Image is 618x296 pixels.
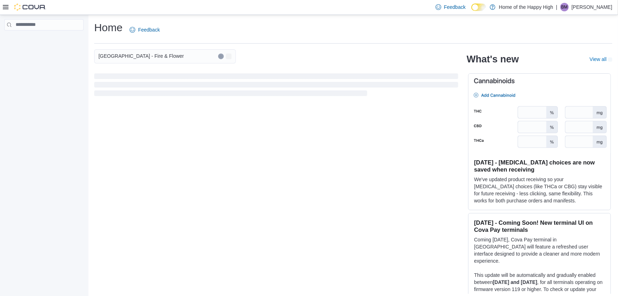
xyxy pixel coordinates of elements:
a: View allExternal link [590,56,612,62]
p: Home of the Happy High [499,3,553,11]
h1: Home [94,21,123,35]
p: | [556,3,557,11]
p: [PERSON_NAME] [572,3,612,11]
span: [GEOGRAPHIC_DATA] - Fire & Flower [98,52,184,60]
span: Feedback [138,26,160,33]
button: Clear input [218,54,224,59]
img: Cova [14,4,46,11]
button: Open list of options [226,54,232,59]
input: Dark Mode [471,4,486,11]
div: Bree Medeiros [560,3,569,11]
p: We've updated product receiving so your [MEDICAL_DATA] choices (like THCa or CBG) stay visible fo... [474,176,605,204]
svg: External link [608,57,612,62]
span: BM [561,3,568,11]
a: Feedback [127,23,163,37]
nav: Complex example [4,32,84,49]
span: Feedback [444,4,466,11]
strong: [DATE] and [DATE] [493,279,537,285]
h2: What's new [467,54,519,65]
p: Coming [DATE], Cova Pay terminal in [GEOGRAPHIC_DATA] will feature a refreshed user interface des... [474,236,605,264]
h3: [DATE] - Coming Soon! New terminal UI on Cova Pay terminals [474,219,605,233]
span: Loading [94,75,458,97]
h3: [DATE] - [MEDICAL_DATA] choices are now saved when receiving [474,159,605,173]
